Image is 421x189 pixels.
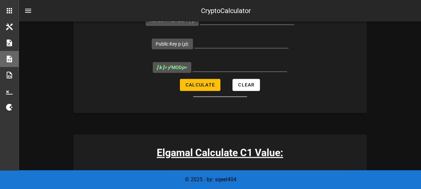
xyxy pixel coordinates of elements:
span: MOD = [157,65,187,70]
i: p [182,65,185,70]
span: Clear [238,82,255,87]
span: © 2025 - by: sqeel404 [185,176,236,183]
label: Public Key p ( ): [156,41,189,47]
div: CryptoCalculator [201,6,251,16]
b: [ k ] [157,65,164,70]
button: nav-menu-toggle [20,3,36,19]
sup: r [170,64,171,68]
button: Calculate [180,79,220,91]
i: p [184,41,186,47]
button: Clear [232,79,260,91]
i: = y [157,65,171,70]
span: Calculate [185,82,215,87]
h3: Elgamal Calculate C1 Value: [73,145,367,160]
